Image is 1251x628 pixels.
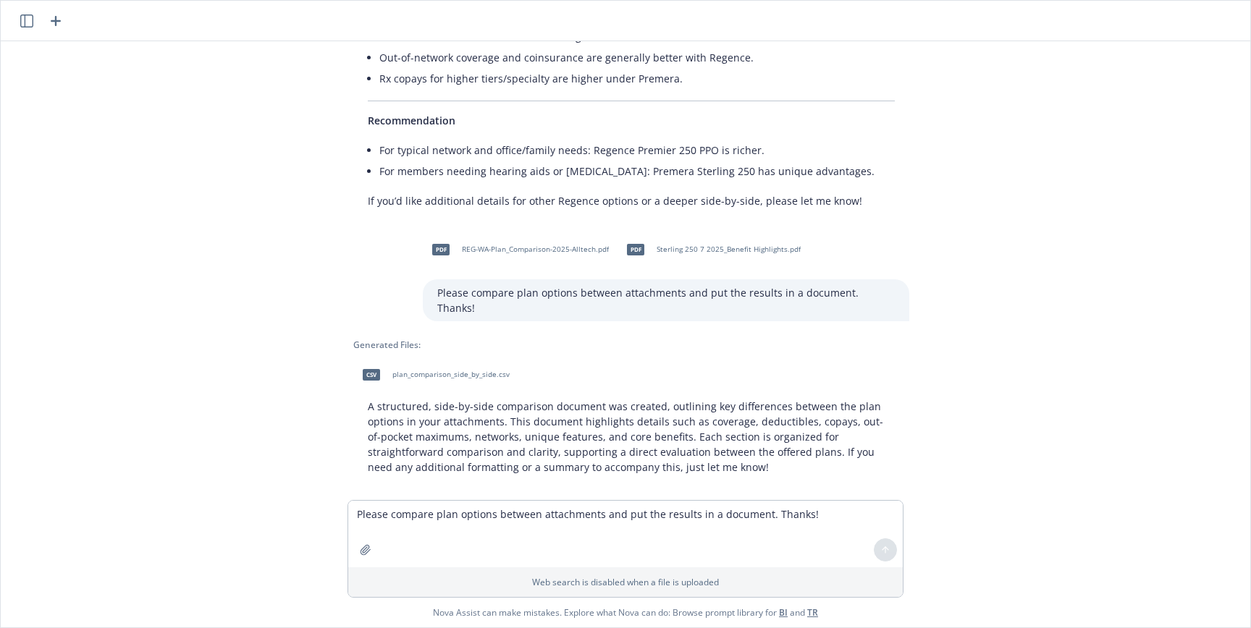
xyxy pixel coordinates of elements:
[807,606,818,619] a: TR
[353,357,513,393] div: csvplan_comparison_side_by_side.csv
[357,576,894,588] p: Web search is disabled when a file is uploaded
[379,68,895,89] li: Rx copays for higher tiers/specialty are higher under Premera.
[368,114,455,127] span: Recommendation
[618,232,804,268] div: pdfSterling 250 7 2025_Benefit Highlights.pdf
[779,606,788,619] a: BI
[437,285,895,315] p: Please compare plan options between attachments and put the results in a document. Thanks!
[392,370,510,379] span: plan_comparison_side_by_side.csv
[462,245,609,254] span: REG-WA-Plan_Comparison-2025-Alltech.pdf
[657,245,801,254] span: Sterling 250 7 2025_Benefit Highlights.pdf
[379,47,895,68] li: Out-of-network coverage and coinsurance are generally better with Regence.
[627,244,644,255] span: pdf
[379,161,895,182] li: For members needing hearing aids or [MEDICAL_DATA]: Premera Sterling 250 has unique advantages.
[379,140,895,161] li: For typical network and office/family needs: Regence Premier 250 PPO is richer.
[368,399,895,475] p: A structured, side-by-side comparison document was created, outlining key differences between the...
[353,339,909,351] div: Generated Files:
[423,232,612,268] div: pdfREG-WA-Plan_Comparison-2025-Alltech.pdf
[432,244,450,255] span: pdf
[433,598,818,627] span: Nova Assist can make mistakes. Explore what Nova can do: Browse prompt library for and
[368,193,895,208] p: If you’d like additional details for other Regence options or a deeper side-by-side, please let m...
[363,369,380,380] span: csv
